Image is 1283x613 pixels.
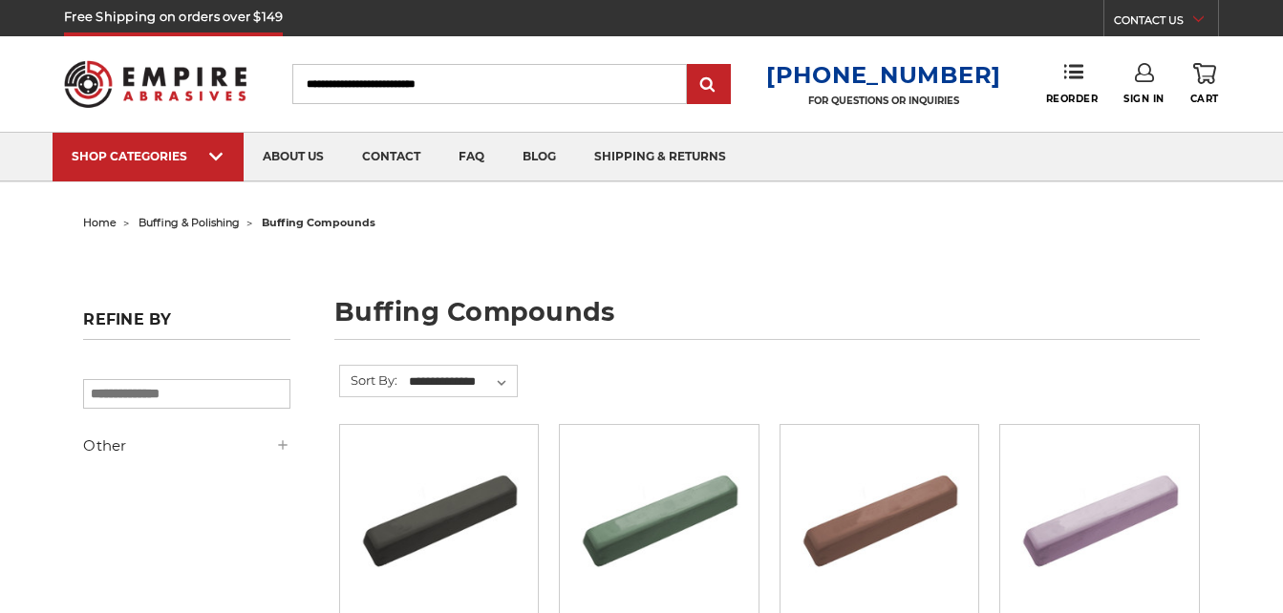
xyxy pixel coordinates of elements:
input: Submit [690,66,728,104]
span: buffing compounds [262,216,375,229]
a: shipping & returns [575,133,745,181]
p: FOR QUESTIONS OR INQUIRIES [766,95,1001,107]
a: Cart [1190,63,1219,105]
h5: Refine by [83,310,290,340]
label: Sort By: [340,366,397,394]
h5: Other [83,434,290,457]
a: about us [244,133,343,181]
select: Sort By: [406,368,517,396]
img: Black Stainless Steel Buffing Compound [353,438,524,591]
img: Empire Abrasives [64,49,246,120]
img: Brown Tripoli Aluminum Buffing Compound [794,438,965,591]
h1: buffing compounds [334,299,1199,340]
a: blog [503,133,575,181]
img: Pink Plastic Polishing Compound [1014,438,1185,591]
a: CONTACT US [1114,10,1218,36]
a: contact [343,133,439,181]
span: Sign In [1123,93,1165,105]
img: Green Rouge Aluminum Buffing Compound [573,438,744,591]
a: faq [439,133,503,181]
a: home [83,216,117,229]
a: [PHONE_NUMBER] [766,61,1001,89]
span: Cart [1190,93,1219,105]
span: Reorder [1046,93,1099,105]
a: Reorder [1046,63,1099,104]
a: buffing & polishing [139,216,240,229]
div: SHOP CATEGORIES [72,149,225,163]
